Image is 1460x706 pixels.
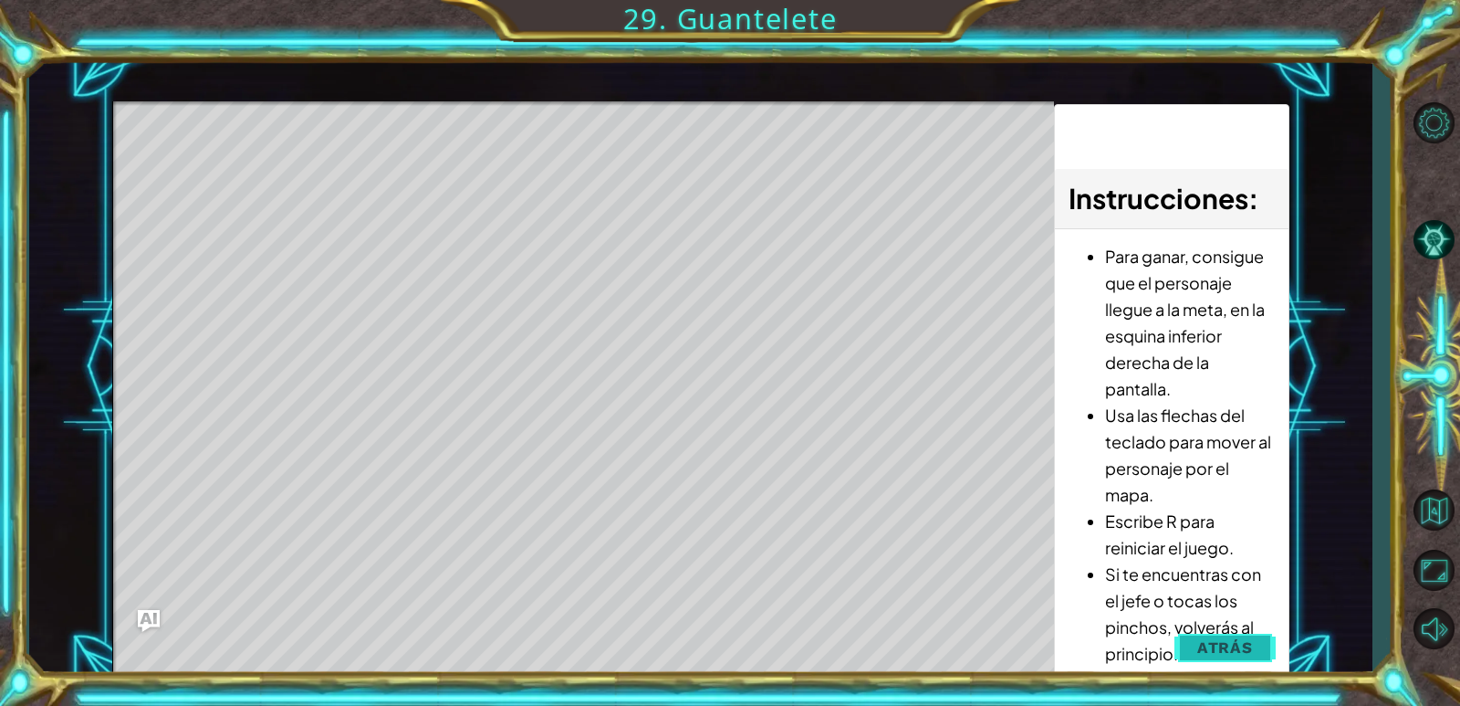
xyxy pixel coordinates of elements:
[1407,213,1460,266] button: Pista IA
[1407,481,1460,542] a: Volver al mapa
[1407,544,1460,597] button: Maximizar navegador
[1069,178,1275,219] h3: :
[1197,638,1253,657] span: Atrás
[1105,561,1275,667] li: Si te encuentras con el jefe o tocas los pinchos, volverás al principio.
[1407,484,1460,537] button: Volver al mapa
[1407,96,1460,149] button: Opciones de nivel
[1069,181,1248,216] span: Instrucciones
[1105,243,1275,402] li: Para ganar, consigue que el personaje llegue a la meta, en la esquina inferior derecha de la pant...
[1407,603,1460,656] button: Sonido apagado
[138,610,160,632] button: Ask AI
[1174,629,1276,666] button: Atrás
[1105,508,1275,561] li: Escribe R para reiniciar el juego.
[1105,402,1275,508] li: Usa las flechas del teclado para mover al personaje por el mapa.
